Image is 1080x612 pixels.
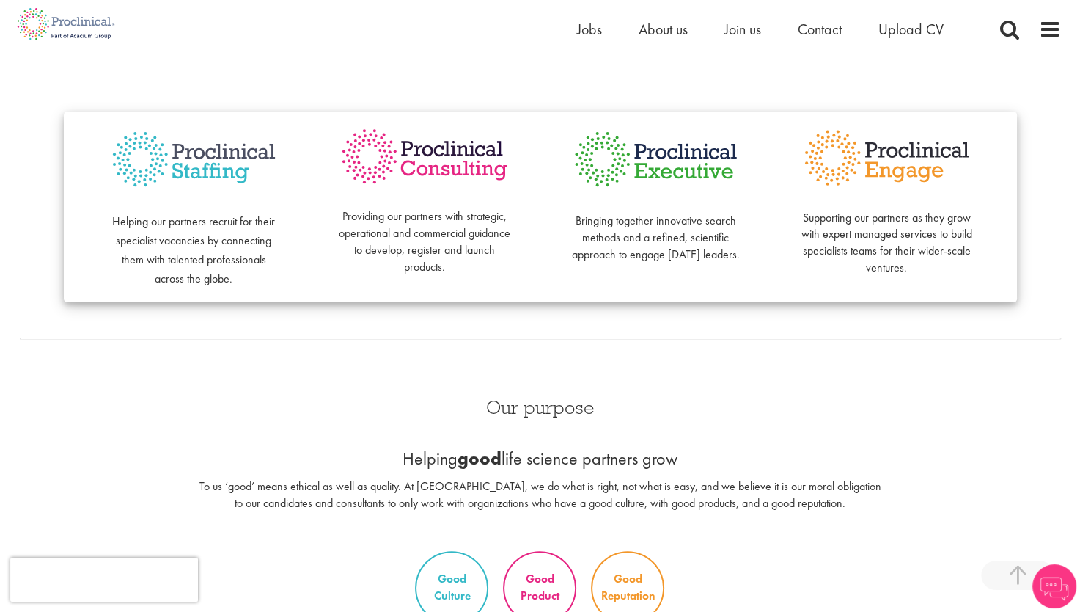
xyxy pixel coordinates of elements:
[339,192,511,276] p: Providing our partners with strategic, operational and commercial guidance to develop, register a...
[1032,564,1076,608] img: Chatbot
[196,446,884,471] p: Helping life science partners grow
[577,20,602,39] a: Jobs
[570,196,742,263] p: Bringing together innovative search methods and a refined, scientific approach to engage [DATE] l...
[592,571,663,605] p: Good Reputation
[504,564,575,612] p: Good Product
[878,20,944,39] a: Upload CV
[420,567,483,608] p: Good Culture
[458,447,502,470] b: good
[801,193,973,277] p: Supporting our partners as they grow with expert managed services to build specialists teams for ...
[196,398,884,417] h3: Our purpose
[798,20,842,39] a: Contact
[639,20,688,39] a: About us
[724,20,761,39] a: Join us
[20,29,1061,48] h3: Our suite of services
[570,126,742,192] img: Proclinical Executive
[801,126,973,189] img: Proclinical Engage
[108,126,280,193] img: Proclinical Staffing
[10,558,198,602] iframe: reCAPTCHA
[112,214,275,286] span: Helping our partners recruit for their specialist vacancies by connecting them with talented prof...
[196,478,884,512] p: To us ‘good’ means ethical as well as quality. At [GEOGRAPHIC_DATA], we do what is right, not wha...
[339,126,511,187] img: Proclinical Consulting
